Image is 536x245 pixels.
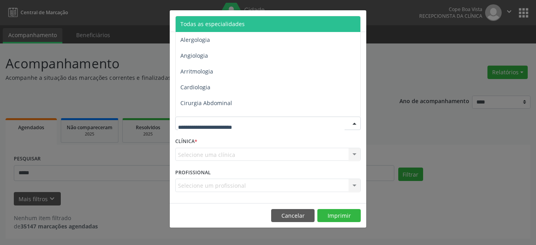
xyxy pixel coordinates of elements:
span: Cardiologia [180,83,210,91]
span: Alergologia [180,36,210,43]
span: Angiologia [180,52,208,59]
label: CLÍNICA [175,136,197,148]
span: Todas as especialidades [180,20,245,28]
h5: Relatório de agendamentos [175,16,266,26]
span: Arritmologia [180,68,213,75]
button: Close [350,10,366,30]
label: PROFISSIONAL [175,166,211,179]
span: Cirurgia Abdominal [180,99,232,107]
button: Imprimir [317,209,361,222]
span: Cirurgia Bariatrica [180,115,229,122]
button: Cancelar [271,209,315,222]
